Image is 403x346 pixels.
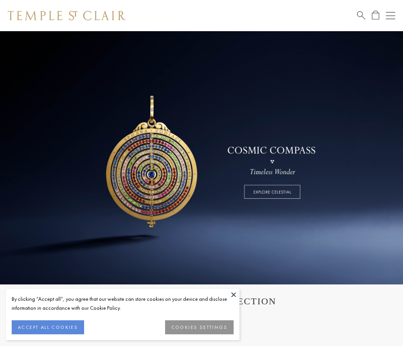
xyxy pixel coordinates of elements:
button: COOKIES SETTINGS [165,320,234,334]
button: ACCEPT ALL COOKIES [12,320,84,334]
a: Open Shopping Bag [372,11,379,20]
img: Temple St. Clair [8,11,125,20]
a: Search [357,11,365,20]
button: Open navigation [386,11,395,20]
div: By clicking “Accept all”, you agree that our website can store cookies on your device and disclos... [12,295,234,312]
